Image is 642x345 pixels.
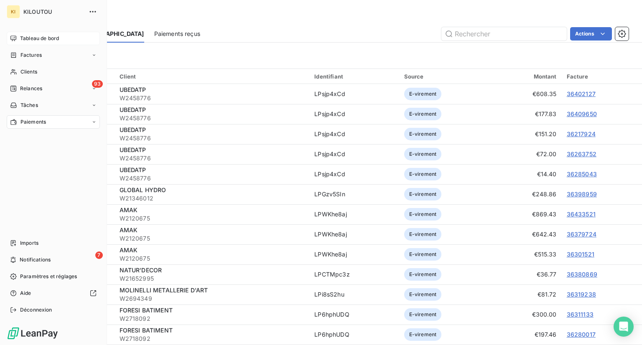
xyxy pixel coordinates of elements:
span: W2718092 [120,335,305,343]
td: €72.00 [493,144,561,164]
td: €151.20 [493,124,561,144]
div: Montant [498,73,556,80]
div: Identifiant [314,73,394,80]
span: W2120675 [120,254,305,263]
a: Aide [7,287,100,300]
span: E-virement [404,208,442,221]
span: W21652995 [120,274,305,283]
span: Factures [20,51,42,59]
span: UBEDATP [120,166,146,173]
span: AMAK [120,246,138,254]
span: W2458776 [120,94,305,102]
a: 36398959 [567,190,597,198]
td: €515.33 [493,244,561,264]
td: €608.35 [493,84,561,104]
span: Déconnexion [20,306,52,314]
button: Actions [570,27,612,41]
span: E-virement [404,128,442,140]
span: W2718092 [120,315,305,323]
span: W2458776 [120,134,305,142]
span: W2458776 [120,154,305,162]
a: 36402127 [567,90,596,97]
td: LPWKhe8aj [309,244,399,264]
span: Tâches [20,101,38,109]
span: E-virement [404,248,442,261]
span: Paiements reçus [154,30,200,38]
td: €869.43 [493,204,561,224]
a: 36263752 [567,150,596,157]
span: UBEDATP [120,146,146,153]
div: Open Intercom Messenger [614,317,634,337]
span: Notifications [20,256,51,264]
td: €177.83 [493,104,561,124]
span: Aide [20,289,31,297]
span: KILOUTOU [23,8,84,15]
a: 36379724 [567,231,596,238]
a: 36311133 [567,311,594,318]
td: LPi8sS2hu [309,284,399,304]
span: W2694349 [120,294,305,303]
span: E-virement [404,148,442,160]
div: Client [120,73,305,80]
span: UBEDATP [120,86,146,93]
td: LP6hphUDQ [309,325,399,345]
td: LPGzv5SIn [309,184,399,204]
span: E-virement [404,108,442,120]
span: UBEDATP [120,106,146,113]
td: LPWKhe8aj [309,204,399,224]
td: €14.40 [493,164,561,184]
span: E-virement [404,228,442,241]
a: 36301521 [567,251,594,258]
span: 7 [95,251,103,259]
span: W2458776 [120,174,305,183]
td: €300.00 [493,304,561,325]
span: W2458776 [120,114,305,122]
a: 36433521 [567,211,596,218]
td: LPWKhe8aj [309,224,399,244]
span: FORESI BATIMENT [120,327,173,334]
input: Rechercher [441,27,567,41]
span: Paramètres et réglages [20,273,77,280]
span: UBEDATP [120,126,146,133]
span: Imports [20,239,38,247]
span: Tableau de bord [20,35,59,42]
span: AMAK [120,226,138,233]
div: Source [404,73,488,80]
span: E-virement [404,88,442,100]
span: Clients [20,68,37,76]
a: 36217924 [567,130,596,137]
span: W2120675 [120,234,305,243]
td: LPsjp4xCd [309,84,399,104]
td: LP6hphUDQ [309,304,399,325]
span: E-virement [404,308,442,321]
a: 36319238 [567,291,596,298]
span: E-virement [404,268,442,281]
td: LPsjp4xCd [309,144,399,164]
span: MOLINELLI METALLERIE D'ART [120,287,208,294]
span: W2120675 [120,214,305,223]
span: E-virement [404,188,442,200]
td: €642.43 [493,224,561,244]
span: 93 [92,80,103,88]
span: E-virement [404,288,442,301]
span: E-virement [404,328,442,341]
td: €36.77 [493,264,561,284]
span: W21346012 [120,194,305,203]
td: LPsjp4xCd [309,104,399,124]
div: Facture [567,73,637,80]
span: Relances [20,85,42,92]
span: GLOBAL HYDRO [120,186,166,193]
td: LPsjp4xCd [309,164,399,184]
a: 36409650 [567,110,597,117]
span: E-virement [404,168,442,180]
span: Paiements [20,118,46,126]
span: AMAK [120,206,138,213]
a: 36280017 [567,331,596,338]
span: FORESI BATIMENT [120,307,173,314]
a: 36380869 [567,271,597,278]
td: €197.46 [493,325,561,345]
span: NATUR'DECOR [120,266,162,274]
td: €248.86 [493,184,561,204]
td: LPsjp4xCd [309,124,399,144]
img: Logo LeanPay [7,327,59,340]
